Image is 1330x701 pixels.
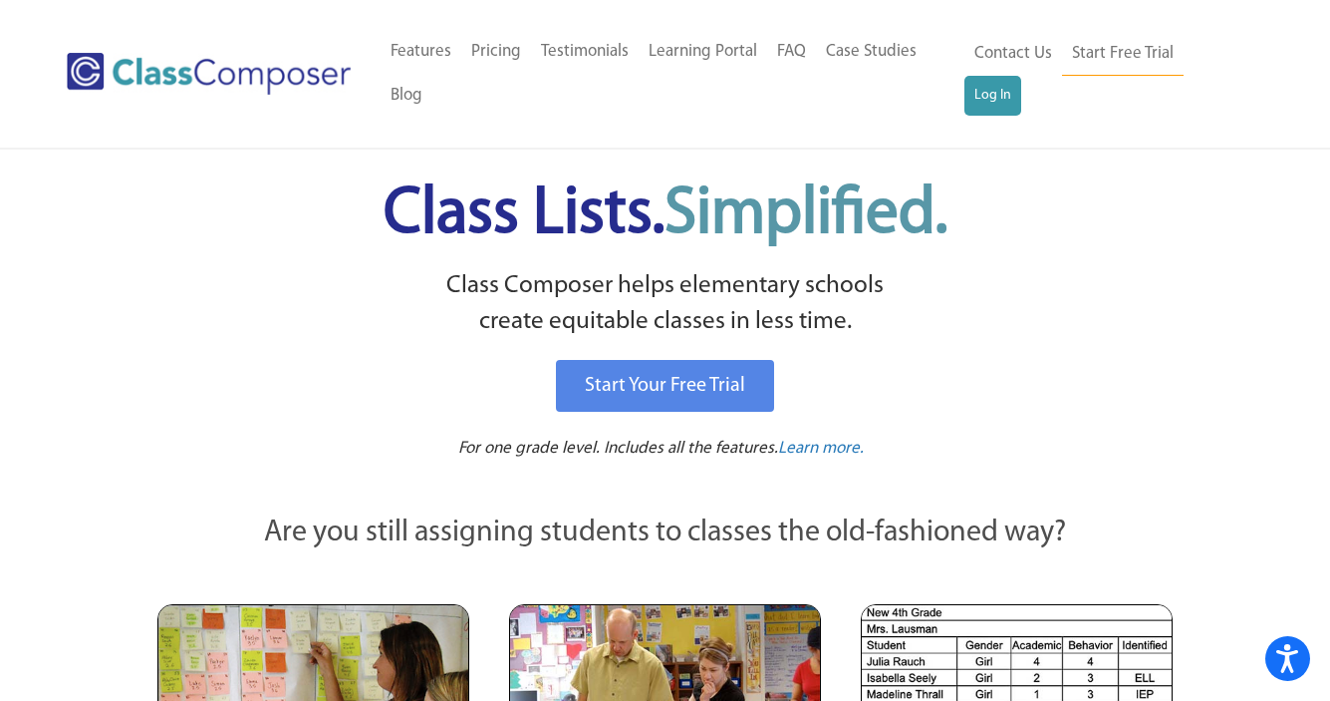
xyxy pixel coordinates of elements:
a: Contact Us [964,32,1062,76]
a: Blog [381,74,432,118]
span: For one grade level. Includes all the features. [458,440,778,457]
a: Learn more. [778,437,864,462]
a: Pricing [461,30,531,74]
p: Are you still assigning students to classes the old-fashioned way? [157,512,1174,555]
a: Testimonials [531,30,639,74]
a: Start Free Trial [1062,32,1184,77]
span: Simplified. [665,182,947,247]
a: Case Studies [816,30,927,74]
span: Start Your Free Trial [585,376,745,396]
a: Features [381,30,461,74]
a: Learning Portal [639,30,767,74]
nav: Header Menu [381,30,964,118]
a: Start Your Free Trial [556,360,774,412]
a: FAQ [767,30,816,74]
nav: Header Menu [964,32,1248,116]
p: Class Composer helps elementary schools create equitable classes in less time. [154,268,1177,341]
span: Learn more. [778,440,864,457]
span: Class Lists. [384,182,947,247]
img: Class Composer [67,53,351,95]
a: Log In [964,76,1021,116]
